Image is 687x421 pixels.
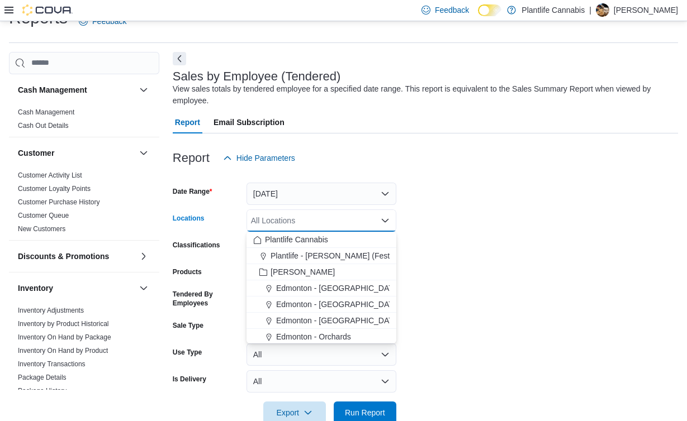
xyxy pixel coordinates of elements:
[173,290,242,308] label: Tendered By Employees
[18,386,67,395] span: Package History
[276,283,400,294] span: Edmonton - [GEOGRAPHIC_DATA]
[9,169,159,240] div: Customer
[18,211,69,220] span: Customer Queue
[381,216,390,225] button: Close list of options
[18,283,135,294] button: Inventory
[18,184,91,193] span: Customer Loyalty Points
[247,370,396,393] button: All
[18,84,87,95] h3: Cash Management
[345,407,385,418] span: Run Report
[18,360,86,368] a: Inventory Transactions
[18,171,82,180] span: Customer Activity List
[18,306,84,315] span: Inventory Adjustments
[247,248,396,264] button: Plantlife - [PERSON_NAME] (Festival)
[173,83,672,107] div: View sales totals by tendered employee for a specified date range. This report is equivalent to t...
[18,283,53,294] h3: Inventory
[18,387,67,395] a: Package History
[137,83,150,97] button: Cash Management
[247,296,396,313] button: Edmonton - [GEOGRAPHIC_DATA]
[74,10,131,32] a: Feedback
[247,280,396,296] button: Edmonton - [GEOGRAPHIC_DATA]
[18,307,84,314] a: Inventory Adjustments
[522,3,585,17] p: Plantlife Cannabis
[175,111,200,133] span: Report
[173,241,220,250] label: Classifications
[18,147,135,159] button: Customer
[435,4,469,16] span: Feedback
[173,375,206,384] label: Is Delivery
[18,108,74,116] a: Cash Management
[478,4,501,16] input: Dark Mode
[18,373,67,382] span: Package Details
[18,333,111,342] span: Inventory On Hand by Package
[18,198,100,207] span: Customer Purchase History
[18,212,69,219] a: Customer Queue
[247,313,396,329] button: Edmonton - [GEOGRAPHIC_DATA]
[18,224,65,233] span: New Customers
[22,4,73,16] img: Cova
[137,281,150,295] button: Inventory
[18,171,82,179] a: Customer Activity List
[18,333,111,341] a: Inventory On Hand by Package
[173,348,202,357] label: Use Type
[247,232,396,248] button: Plantlife Cannabis
[137,250,150,263] button: Discounts & Promotions
[614,3,678,17] p: [PERSON_NAME]
[92,16,126,27] span: Feedback
[236,152,295,164] span: Hide Parameters
[265,234,328,245] span: Plantlife Cannabis
[18,319,109,328] span: Inventory by Product Historical
[18,346,108,355] span: Inventory On Hand by Product
[247,329,396,345] button: Edmonton - Orchards
[18,374,67,381] a: Package Details
[271,266,335,278] span: [PERSON_NAME]
[247,264,396,280] button: [PERSON_NAME]
[18,251,109,262] h3: Discounts & Promotions
[173,214,205,223] label: Locations
[173,70,341,83] h3: Sales by Employee (Tendered)
[271,250,404,261] span: Plantlife - [PERSON_NAME] (Festival)
[18,251,135,262] button: Discounts & Promotions
[18,347,108,355] a: Inventory On Hand by Product
[247,183,396,205] button: [DATE]
[18,185,91,193] a: Customer Loyalty Points
[18,122,69,130] a: Cash Out Details
[247,343,396,366] button: All
[589,3,591,17] p: |
[18,225,65,233] a: New Customers
[173,321,203,330] label: Sale Type
[596,3,609,17] div: Sammi Lane
[276,299,400,310] span: Edmonton - [GEOGRAPHIC_DATA]
[173,151,210,165] h3: Report
[137,146,150,160] button: Customer
[173,267,202,276] label: Products
[18,147,54,159] h3: Customer
[18,360,86,369] span: Inventory Transactions
[173,52,186,65] button: Next
[18,320,109,328] a: Inventory by Product Historical
[276,315,400,326] span: Edmonton - [GEOGRAPHIC_DATA]
[18,121,69,130] span: Cash Out Details
[214,111,285,133] span: Email Subscription
[173,187,212,196] label: Date Range
[18,198,100,206] a: Customer Purchase History
[18,84,135,95] button: Cash Management
[9,106,159,137] div: Cash Management
[219,147,300,169] button: Hide Parameters
[18,108,74,117] span: Cash Management
[276,331,351,342] span: Edmonton - Orchards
